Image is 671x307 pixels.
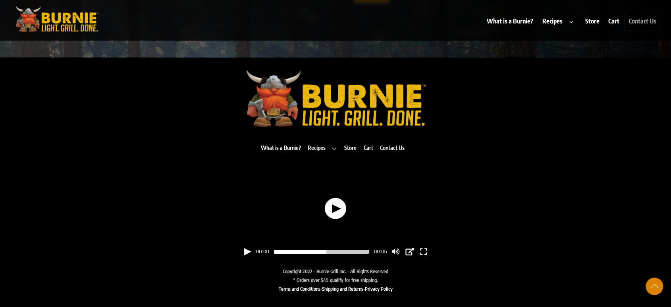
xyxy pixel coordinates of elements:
a: Burnie Grill [11,23,102,36]
a: Contact Us [380,144,405,151]
a: What is a Burnie? [261,144,301,151]
img: burniegrill.com-logo-high-res-2020110_500px [11,4,102,34]
a: Cart [364,144,373,151]
img: burniegrill.com-logo-high-res-2020110_500px [236,66,435,131]
a: Store [581,12,603,30]
a: What is a Burnie? [483,12,537,30]
a: Privacy Policy [365,286,393,292]
a: Terms and Conditions [279,286,320,292]
a: Recipes [308,144,337,151]
a: Shipping and Returns [322,286,363,292]
a: Burnie Grill [236,122,435,133]
a: Store [344,144,357,151]
a: Cart [605,12,623,30]
a: Recipes [538,12,580,30]
a: Contact Us [625,12,660,30]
